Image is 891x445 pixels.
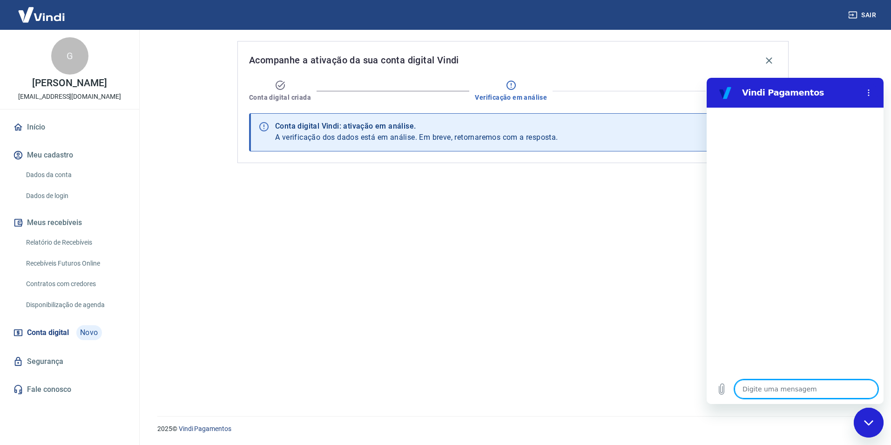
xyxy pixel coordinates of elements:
[22,254,128,273] a: Recebíveis Futuros Online
[275,121,558,132] div: Conta digital Vindi: ativação em análise.
[76,325,102,340] span: Novo
[475,93,547,102] span: Verificação em análise
[22,165,128,185] a: Dados da conta
[22,295,128,315] a: Disponibilização de agenda
[32,78,107,88] p: [PERSON_NAME]
[18,92,121,102] p: [EMAIL_ADDRESS][DOMAIN_NAME]
[157,424,869,434] p: 2025 ©
[22,233,128,252] a: Relatório de Recebíveis
[707,78,884,404] iframe: Janela de mensagens
[249,93,311,102] span: Conta digital criada
[854,408,884,438] iframe: Botão para abrir a janela de mensagens, conversa em andamento
[11,322,128,344] a: Conta digitalNovo
[179,425,231,432] a: Vindi Pagamentos
[846,7,880,24] button: Sair
[11,145,128,165] button: Meu cadastro
[275,133,558,142] span: A verificação dos dados está em análise. Em breve, retornaremos com a resposta.
[51,37,88,75] div: G
[11,379,128,400] a: Fale conosco
[249,53,459,68] span: Acompanhe a ativação da sua conta digital Vindi
[11,117,128,137] a: Início
[11,212,128,233] button: Meus recebíveis
[11,351,128,372] a: Segurança
[27,326,69,339] span: Conta digital
[11,0,72,29] img: Vindi
[22,274,128,294] a: Contratos com credores
[22,186,128,205] a: Dados de login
